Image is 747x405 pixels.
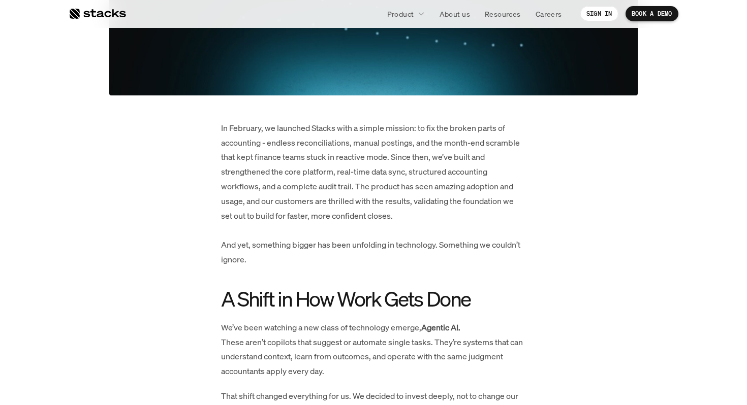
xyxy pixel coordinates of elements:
[120,193,165,200] a: Privacy Policy
[479,5,527,23] a: Resources
[221,320,526,379] p: We’ve been watching a new class of technology emerge, These aren’t copilots that suggest or autom...
[221,121,526,267] p: In February, we launched Stacks with a simple mission: to fix the broken parts of accounting - en...
[632,10,672,17] p: BOOK A DEMO
[586,10,612,17] p: SIGN IN
[626,6,678,21] a: BOOK A DEMO
[485,9,521,19] p: Resources
[433,5,476,23] a: About us
[440,9,470,19] p: About us
[536,9,562,19] p: Careers
[387,9,414,19] p: Product
[530,5,568,23] a: Careers
[421,322,460,333] strong: Agentic AI.
[580,6,618,21] a: SIGN IN
[221,287,526,310] h2: A Shift in How Work Gets Done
